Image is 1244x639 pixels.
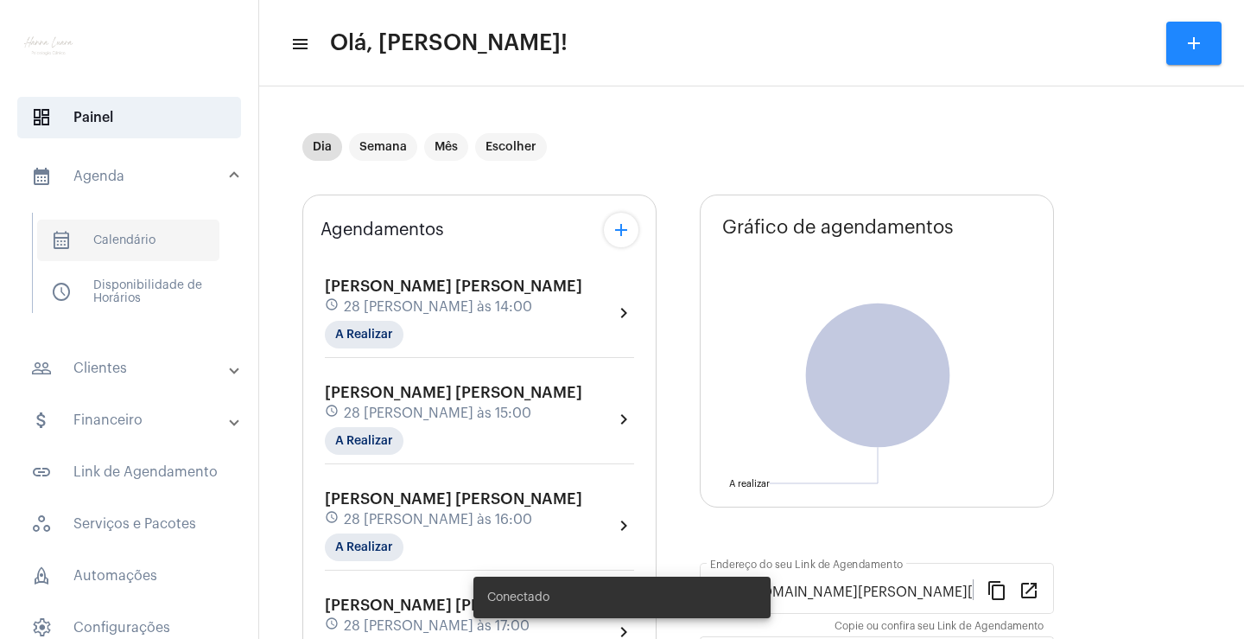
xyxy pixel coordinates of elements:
[51,282,72,303] span: sidenav icon
[1019,579,1039,600] mat-icon: open_in_new
[344,406,531,421] span: 28 [PERSON_NAME] às 15:00
[344,512,532,527] span: 28 [PERSON_NAME] às 16:00
[325,321,403,348] mat-chip: A Realizar
[14,9,83,78] img: f9e0517c-2aa2-1b6c-d26d-1c000eb5ca88.png
[1184,33,1204,54] mat-icon: add
[325,404,340,423] mat-icon: schedule
[475,133,547,161] mat-chip: Escolher
[17,555,241,597] span: Automações
[613,303,634,323] mat-icon: chevron_right
[290,34,308,54] mat-icon: sidenav icon
[424,133,468,161] mat-chip: Mês
[344,618,530,634] span: 28 [PERSON_NAME] às 17:00
[31,166,231,187] mat-panel-title: Agenda
[31,462,52,482] mat-icon: sidenav icon
[17,503,241,545] span: Serviços e Pacotes
[31,410,52,431] mat-icon: sidenav icon
[37,220,219,261] span: Calendário
[17,451,241,493] span: Link de Agendamento
[31,107,52,128] span: sidenav icon
[51,230,72,251] span: sidenav icon
[325,510,340,529] mat-icon: schedule
[330,29,568,57] span: Olá, [PERSON_NAME]!
[31,410,231,431] mat-panel-title: Financeiro
[344,299,532,315] span: 28 [PERSON_NAME] às 14:00
[31,617,52,638] span: sidenav icon
[325,534,403,561] mat-chip: A Realizar
[325,427,403,455] mat-chip: A Realizar
[10,204,258,337] div: sidenav iconAgenda
[325,617,340,636] mat-icon: schedule
[10,348,258,389] mat-expansion-panel-header: sidenav iconClientes
[302,133,342,161] mat-chip: Dia
[325,385,582,400] span: [PERSON_NAME] [PERSON_NAME]
[31,566,52,586] span: sidenav icon
[722,217,954,238] span: Gráfico de agendamentos
[487,589,549,606] span: Conectado
[613,515,634,536] mat-icon: chevron_right
[325,491,582,507] span: [PERSON_NAME] [PERSON_NAME]
[613,409,634,430] mat-icon: chevron_right
[17,97,241,138] span: Painel
[10,399,258,441] mat-expansion-panel-header: sidenav iconFinanceiro
[31,514,52,534] span: sidenav icon
[325,597,582,613] span: [PERSON_NAME] [PERSON_NAME]
[835,621,1044,633] mat-hint: Copie ou confira seu Link de Agendamento
[10,149,258,204] mat-expansion-panel-header: sidenav iconAgenda
[31,358,231,379] mat-panel-title: Clientes
[710,585,973,600] input: Link
[37,272,219,313] span: Disponibilidade de Horários
[611,220,632,240] mat-icon: add
[325,278,582,294] span: [PERSON_NAME] [PERSON_NAME]
[31,166,52,187] mat-icon: sidenav icon
[349,133,417,161] mat-chip: Semana
[729,479,770,489] text: A realizar
[31,358,52,379] mat-icon: sidenav icon
[325,297,340,316] mat-icon: schedule
[987,579,1007,600] mat-icon: content_copy
[321,220,444,240] span: Agendamentos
